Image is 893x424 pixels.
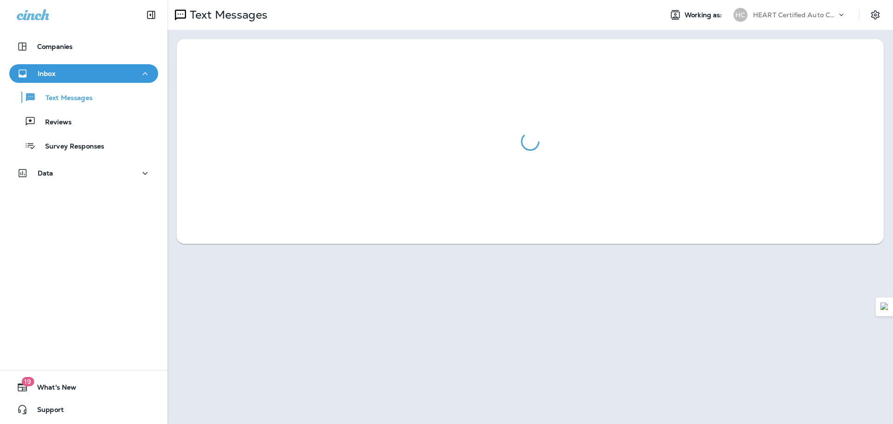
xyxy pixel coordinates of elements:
[9,378,158,397] button: 19What's New
[685,11,724,19] span: Working as:
[21,377,34,386] span: 19
[880,303,889,311] img: Detect Auto
[9,64,158,83] button: Inbox
[28,406,64,417] span: Support
[186,8,267,22] p: Text Messages
[733,8,747,22] div: HC
[138,6,164,24] button: Collapse Sidebar
[9,400,158,419] button: Support
[38,70,55,77] p: Inbox
[28,384,76,395] span: What's New
[9,37,158,56] button: Companies
[9,164,158,182] button: Data
[37,43,73,50] p: Companies
[36,142,104,151] p: Survey Responses
[9,87,158,107] button: Text Messages
[753,11,837,19] p: HEART Certified Auto Care
[9,112,158,131] button: Reviews
[36,94,93,103] p: Text Messages
[38,169,53,177] p: Data
[36,118,72,127] p: Reviews
[9,136,158,155] button: Survey Responses
[867,7,884,23] button: Settings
